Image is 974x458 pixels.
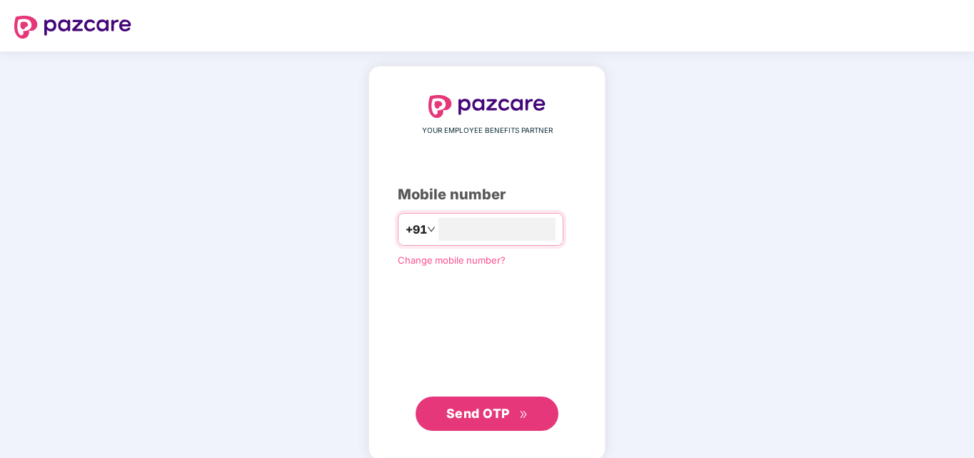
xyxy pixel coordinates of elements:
[398,184,576,206] div: Mobile number
[416,397,558,431] button: Send OTPdouble-right
[422,125,553,136] span: YOUR EMPLOYEE BENEFITS PARTNER
[14,16,131,39] img: logo
[398,254,506,266] a: Change mobile number?
[406,221,427,239] span: +91
[446,406,510,421] span: Send OTP
[428,95,546,118] img: logo
[427,225,436,234] span: down
[519,410,528,419] span: double-right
